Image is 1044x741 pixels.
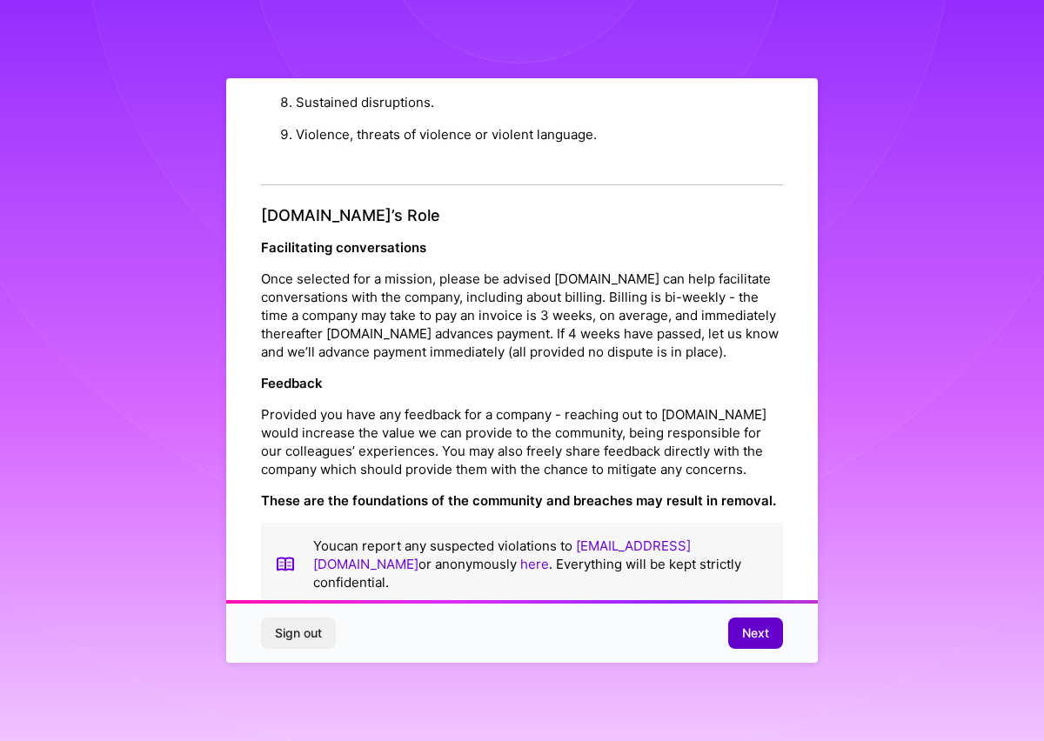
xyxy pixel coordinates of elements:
[261,206,783,225] h4: [DOMAIN_NAME]’s Role
[742,624,769,642] span: Next
[275,624,322,642] span: Sign out
[275,537,296,591] img: book icon
[728,617,783,649] button: Next
[261,270,783,361] p: Once selected for a mission, please be advised [DOMAIN_NAME] can help facilitate conversations wi...
[261,239,426,256] strong: Facilitating conversations
[261,375,323,391] strong: Feedback
[261,617,336,649] button: Sign out
[296,86,783,118] li: Sustained disruptions.
[520,556,549,572] a: here
[313,537,769,591] p: You can report any suspected violations to or anonymously . Everything will be kept strictly conf...
[313,537,691,572] a: [EMAIL_ADDRESS][DOMAIN_NAME]
[296,118,783,150] li: Violence, threats of violence or violent language.
[261,492,776,509] strong: These are the foundations of the community and breaches may result in removal.
[261,405,783,478] p: Provided you have any feedback for a company - reaching out to [DOMAIN_NAME] would increase the v...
